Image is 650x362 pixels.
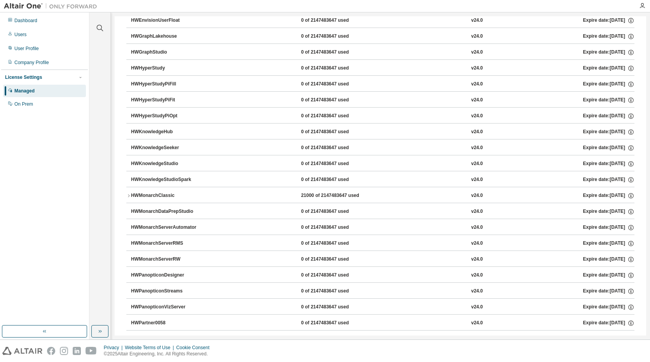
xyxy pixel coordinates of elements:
div: HWKnowledgeHub [131,129,201,136]
button: HWMonarchServerAutomator0 of 2147483647 usedv24.0Expire date:[DATE] [131,219,634,236]
div: HWGraphLakehouse [131,33,201,40]
div: Expire date: [DATE] [583,272,634,279]
button: HWGraphLakehouse0 of 2147483647 usedv24.0Expire date:[DATE] [131,28,634,45]
div: License Settings [5,74,42,80]
button: HWKnowledgeSeeker0 of 2147483647 usedv24.0Expire date:[DATE] [131,139,634,157]
div: HWMonarchServerRMS [131,240,201,247]
div: Users [14,31,26,38]
div: Expire date: [DATE] [583,17,634,24]
div: Expire date: [DATE] [583,208,634,215]
button: HWHyperStudy0 of 2147483647 usedv24.0Expire date:[DATE] [131,60,634,77]
img: instagram.svg [60,347,68,355]
div: Dashboard [14,17,37,24]
div: Website Terms of Use [125,345,176,351]
div: Expire date: [DATE] [583,304,634,311]
div: Expire date: [DATE] [583,192,634,199]
div: Expire date: [DATE] [583,160,634,167]
button: HWHyperStudyPiFit0 of 2147483647 usedv24.0Expire date:[DATE] [131,92,634,109]
div: v24.0 [471,288,483,295]
div: HWMonarchClassic [131,192,201,199]
div: v24.0 [471,192,483,199]
div: 0 of 2147483647 used [301,144,371,151]
img: facebook.svg [47,347,55,355]
button: HWHyperStudyPiOpt0 of 2147483647 usedv24.0Expire date:[DATE] [131,108,634,125]
div: HWKnowledgeStudio [131,160,201,167]
div: HWMonarchServerRW [131,256,201,263]
div: v24.0 [471,33,483,40]
div: User Profile [14,45,39,52]
button: HWPanopticonVizServer0 of 2147483647 usedv24.0Expire date:[DATE] [131,299,634,316]
div: v24.0 [471,129,483,136]
div: Expire date: [DATE] [583,224,634,231]
button: HWMonarchServerRW0 of 2147483647 usedv24.0Expire date:[DATE] [131,251,634,268]
div: Privacy [104,345,125,351]
div: On Prem [14,101,33,107]
div: HWHyperStudyPiFit [131,97,201,104]
button: HWMonarchClassic21000 of 2147483647 usedv24.0Expire date:[DATE] [126,187,634,204]
button: HWMonarchServerRMS0 of 2147483647 usedv24.0Expire date:[DATE] [131,235,634,252]
div: 0 of 2147483647 used [301,49,371,56]
div: HWMonarchDataPrepStudio [131,208,201,215]
div: 0 of 2147483647 used [301,224,371,231]
div: Expire date: [DATE] [583,240,634,247]
button: HWGraphStudio0 of 2147483647 usedv24.0Expire date:[DATE] [131,44,634,61]
div: Company Profile [14,59,49,66]
div: v24.0 [471,49,483,56]
img: Altair One [4,2,101,10]
div: v24.0 [471,240,483,247]
button: HWEnvisionUserFloat0 of 2147483647 usedv24.0Expire date:[DATE] [131,12,634,29]
div: v24.0 [471,304,483,311]
div: HWHyperStudyPiOpt [131,113,201,120]
button: HWKnowledgeStudio0 of 2147483647 usedv24.0Expire date:[DATE] [131,155,634,172]
img: altair_logo.svg [2,347,42,355]
div: 0 of 2147483647 used [301,17,371,24]
div: HWPanopticonStreams [131,288,201,295]
div: 0 of 2147483647 used [301,129,371,136]
div: 0 of 2147483647 used [301,176,371,183]
div: Expire date: [DATE] [583,33,634,40]
div: v24.0 [471,224,483,231]
div: HWHyperStudy [131,65,201,72]
div: Expire date: [DATE] [583,176,634,183]
div: HWMonarchServerAutomator [131,224,201,231]
div: v24.0 [471,97,483,104]
div: v24.0 [471,113,483,120]
div: Expire date: [DATE] [583,49,634,56]
div: Expire date: [DATE] [583,256,634,263]
div: 21000 of 2147483647 used [301,192,371,199]
div: 0 of 2147483647 used [301,320,371,327]
div: 0 of 2147483647 used [301,81,371,88]
button: HWPanopticonStreams0 of 2147483647 usedv24.0Expire date:[DATE] [131,283,634,300]
img: youtube.svg [86,347,97,355]
div: HWPanopticonVizServer [131,304,201,311]
div: v24.0 [471,144,483,151]
div: v24.0 [471,320,483,327]
div: 0 of 2147483647 used [301,304,371,311]
button: HWMonarchDataPrepStudio0 of 2147483647 usedv24.0Expire date:[DATE] [131,203,634,220]
div: HWEnvisionUserFloat [131,17,201,24]
div: v24.0 [471,17,483,24]
div: v24.0 [471,160,483,167]
button: HWKnowledgeStudioSpark0 of 2147483647 usedv24.0Expire date:[DATE] [131,171,634,188]
div: HWPanopticonDesigner [131,272,201,279]
div: Expire date: [DATE] [583,320,634,327]
button: HWHyperStudyPiFill0 of 2147483647 usedv24.0Expire date:[DATE] [131,76,634,93]
div: v24.0 [471,176,483,183]
div: Expire date: [DATE] [583,144,634,151]
div: v24.0 [471,81,483,88]
div: 0 of 2147483647 used [301,33,371,40]
div: Expire date: [DATE] [583,81,634,88]
div: Expire date: [DATE] [583,288,634,295]
div: 0 of 2147483647 used [301,240,371,247]
div: Expire date: [DATE] [583,129,634,136]
div: 0 of 2147483647 used [301,113,371,120]
div: HWPartner0058 [131,320,201,327]
div: 0 of 2147483647 used [301,65,371,72]
p: © 2025 Altair Engineering, Inc. All Rights Reserved. [104,351,214,357]
button: HWKnowledgeHub0 of 2147483647 usedv24.0Expire date:[DATE] [131,124,634,141]
div: 0 of 2147483647 used [301,272,371,279]
img: linkedin.svg [73,347,81,355]
button: HWPartner00590 of 2147483647 usedv24.0Expire date:[DATE] [131,331,634,348]
div: Expire date: [DATE] [583,97,634,104]
div: v24.0 [471,256,483,263]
